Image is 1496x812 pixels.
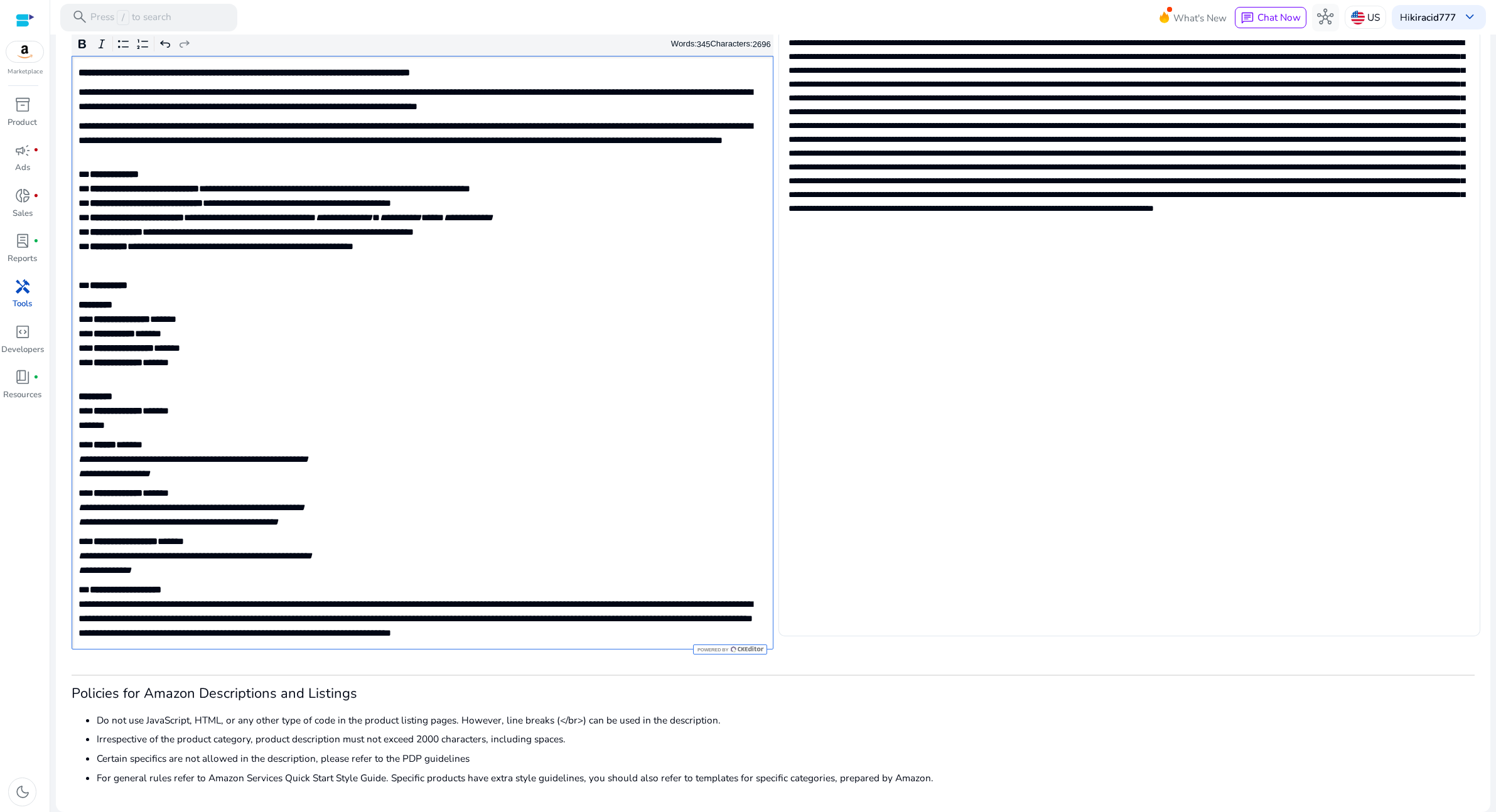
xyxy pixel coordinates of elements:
[97,732,1475,746] li: Irrespective of the product category, product description must not exceed 2000 characters, includ...
[14,233,31,249] span: lab_profile
[13,298,32,311] p: Tools
[14,324,31,340] span: code_blocks
[72,33,773,56] div: Editor toolbar
[8,117,37,129] p: Product
[14,188,31,204] span: donut_small
[97,751,1475,766] li: Certain specifics are not allowed in the description, please refer to the PDP guidelines
[1367,6,1380,28] p: US
[72,685,1475,702] h3: Policies for Amazon Descriptions and Listings
[753,40,771,49] label: 2696
[14,142,31,159] span: campaign
[1257,11,1301,24] span: Chat Now
[90,10,171,25] p: Press to search
[1410,11,1456,24] b: kiracid777
[14,279,31,295] span: handyman
[1312,4,1340,31] button: hub
[14,369,31,385] span: book_4
[1400,13,1456,22] p: Hi
[1461,9,1478,25] span: keyboard_arrow_down
[1317,9,1333,25] span: hub
[3,389,41,402] p: Resources
[671,36,771,52] div: Words: Characters:
[696,647,728,653] span: Powered by
[697,40,711,49] label: 345
[33,193,39,199] span: fiber_manual_record
[33,238,39,244] span: fiber_manual_record
[33,375,39,380] span: fiber_manual_record
[14,784,31,800] span: dark_mode
[72,9,88,25] span: search
[14,97,31,113] span: inventory_2
[1,344,44,356] p: Developers
[8,253,37,265] p: Reports
[15,162,30,174] p: Ads
[97,771,1475,785] li: For general rules refer to Amazon Services Quick Start Style Guide. Specific products have extra ...
[1173,7,1227,29] span: What's New
[33,147,39,153] span: fiber_manual_record
[72,56,773,649] div: Rich Text Editor. Editing area: main. Press Alt+0 for help.
[117,10,129,25] span: /
[1351,11,1365,24] img: us.svg
[8,67,43,77] p: Marketplace
[1240,11,1254,25] span: chat
[97,713,1475,727] li: Do not use JavaScript, HTML, or any other type of code in the product listing pages. However, lin...
[6,41,44,62] img: amazon.svg
[1235,7,1306,28] button: chatChat Now
[13,208,33,220] p: Sales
